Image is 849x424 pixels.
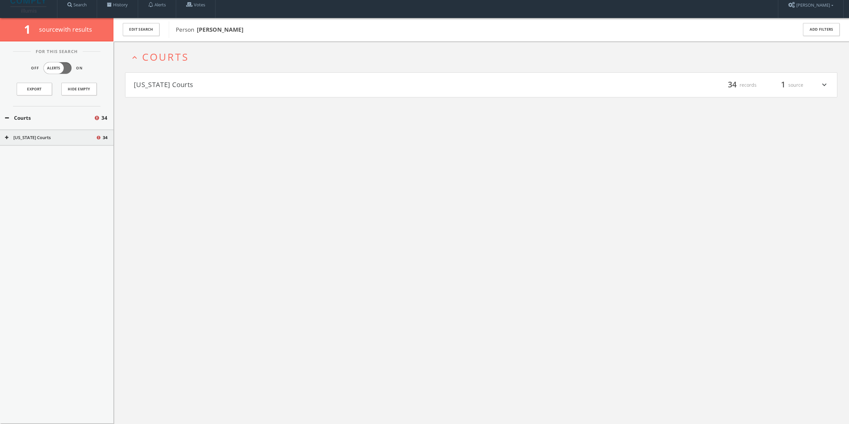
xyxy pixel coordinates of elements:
span: 34 [103,134,107,141]
span: 34 [725,79,740,91]
div: source [763,79,803,91]
span: 1 [778,79,788,91]
button: expand_lessCourts [130,51,837,62]
button: Edit Search [123,23,159,36]
button: [US_STATE] Courts [5,134,96,141]
span: On [76,65,83,71]
button: [US_STATE] Courts [134,79,481,91]
span: Courts [142,50,189,64]
button: Add Filters [803,23,840,36]
span: 34 [101,114,107,122]
a: Export [17,83,52,95]
button: Courts [5,114,94,122]
span: source with results [39,25,92,33]
span: Off [31,65,39,71]
span: For This Search [31,48,83,55]
i: expand_less [130,53,139,62]
b: [PERSON_NAME] [197,26,244,33]
button: Hide Empty [61,83,97,95]
i: expand_more [820,79,829,91]
span: Person [176,26,244,33]
span: 1 [24,21,36,37]
div: records [717,79,757,91]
